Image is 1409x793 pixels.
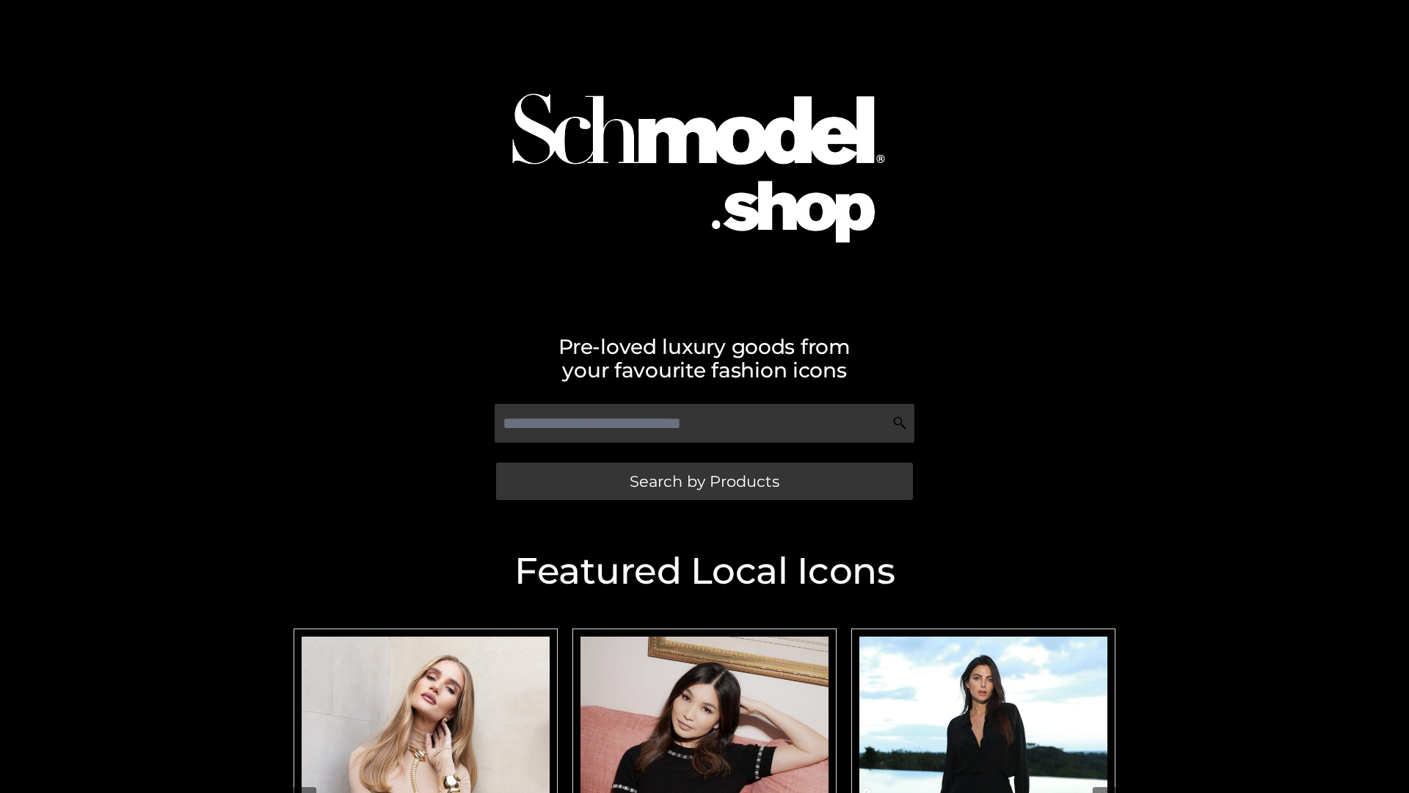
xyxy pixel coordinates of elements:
span: Search by Products [630,474,779,489]
h2: Featured Local Icons​ [286,553,1123,590]
h2: Pre-loved luxury goods from your favourite fashion icons [286,335,1123,382]
a: Search by Products [496,463,913,500]
img: Search Icon [892,416,907,430]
